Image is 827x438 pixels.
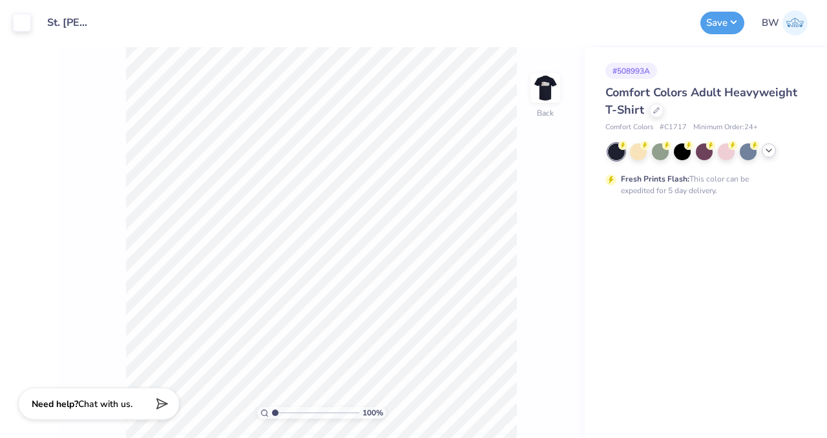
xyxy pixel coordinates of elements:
[605,122,653,133] span: Comfort Colors
[621,174,689,184] strong: Fresh Prints Flash:
[78,398,132,410] span: Chat with us.
[782,10,808,36] img: Brooke Williams
[37,10,101,36] input: Untitled Design
[762,16,779,30] span: BW
[32,398,78,410] strong: Need help?
[693,122,758,133] span: Minimum Order: 24 +
[537,107,554,119] div: Back
[660,122,687,133] span: # C1717
[621,173,780,196] div: This color can be expedited for 5 day delivery.
[762,10,808,36] a: BW
[605,85,797,118] span: Comfort Colors Adult Heavyweight T-Shirt
[362,407,383,419] span: 100 %
[605,63,657,79] div: # 508993A
[700,12,744,34] button: Save
[532,75,558,101] img: Back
